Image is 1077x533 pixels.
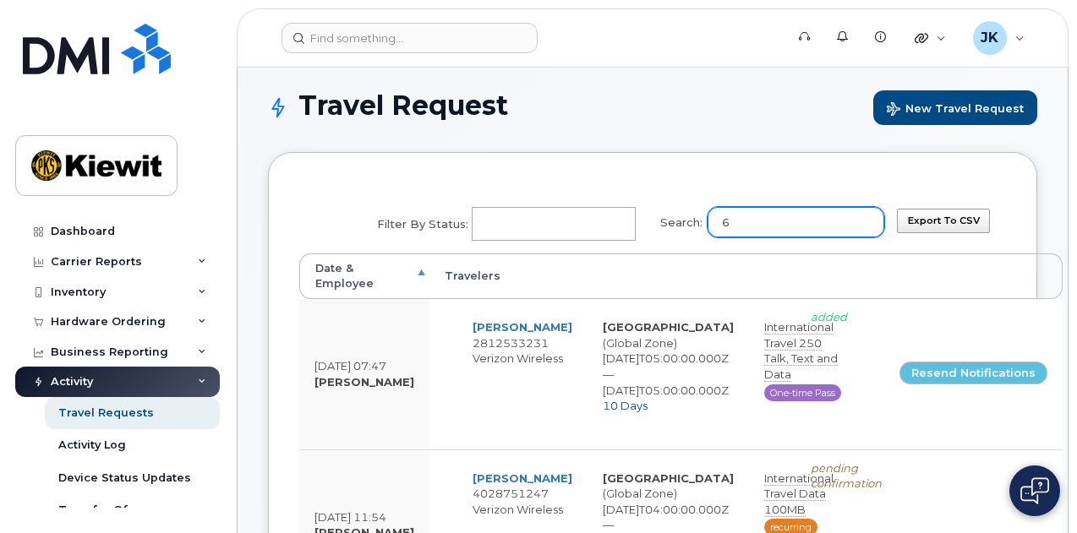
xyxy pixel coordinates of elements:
[429,253,884,300] th: Travelers: activate to sort column ascending
[473,471,572,485] a: [PERSON_NAME]
[473,320,572,334] a: [PERSON_NAME]
[1020,477,1049,504] img: Open chat
[884,253,1063,300] th: : activate to sort column ascending
[603,399,648,412] span: 10 Days
[899,362,1047,385] a: Resend Notifications
[811,310,847,324] i: added
[887,102,1024,118] span: New Travel Request
[908,215,980,226] span: Export to CSV
[457,309,588,423] td: 2812533231 Verizon Wireless
[314,375,414,389] strong: [PERSON_NAME]
[588,309,749,423] td: (Global Zone) [DATE]T05:00:00.000Z — [DATE]T05:00:00.000Z
[764,384,841,401] span: 30 days pass
[603,471,734,485] strong: [GEOGRAPHIC_DATA]
[268,90,1037,125] h1: Travel Request
[811,461,882,491] i: pending confirmation
[473,209,631,239] input: Filter by Status:
[764,471,834,517] span: International Travel Data 100MB
[377,216,468,232] span: Filter by Status:
[649,196,884,243] label: Search:
[603,320,734,334] strong: [GEOGRAPHIC_DATA]
[299,299,429,449] td: [DATE] 07:47
[873,90,1037,125] button: New Travel Request
[764,320,838,382] span: International Travel 250 Talk, Text and Data
[708,207,884,237] input: Search:
[299,253,429,300] th: Date &amp; Employee: activate to sort column descending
